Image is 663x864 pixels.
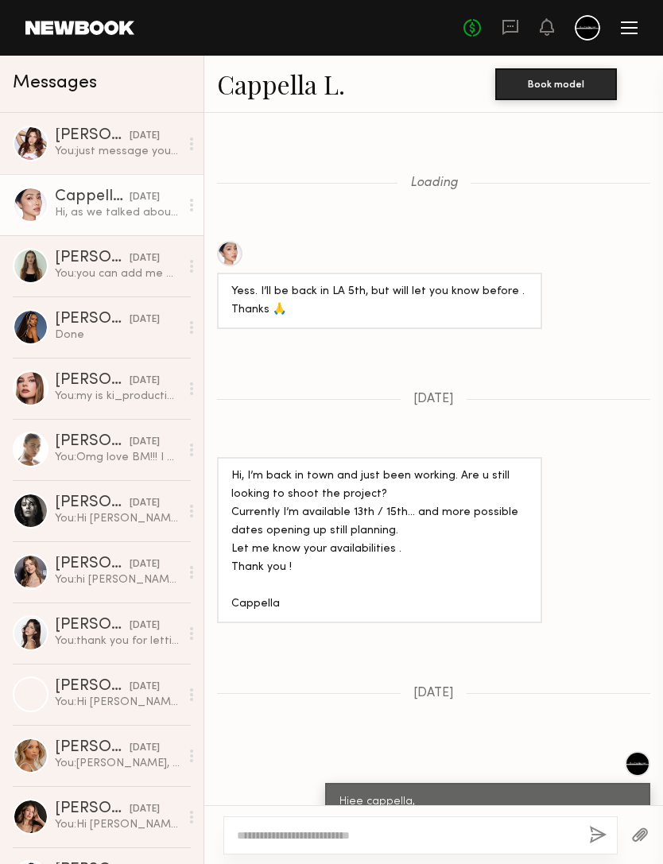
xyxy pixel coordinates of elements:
[55,633,180,649] div: You: thank you for letting me know.
[55,556,130,572] div: [PERSON_NAME]
[55,817,180,832] div: You: Hi [PERSON_NAME], I am currently working on some vintage film style concepts. I am planning ...
[55,205,180,220] div: Hi, as we talked about before …. I live a bit distance from downtown, so there’s a travel
[55,312,130,327] div: [PERSON_NAME]
[130,251,160,266] div: [DATE]
[130,680,160,695] div: [DATE]
[55,327,180,343] div: Done
[413,393,454,406] span: [DATE]
[130,312,160,327] div: [DATE]
[55,740,130,756] div: [PERSON_NAME]
[55,189,130,205] div: Cappella L.
[130,435,160,450] div: [DATE]
[55,266,180,281] div: You: you can add me at Ki_production.
[55,572,180,587] div: You: hi [PERSON_NAME], I am currently working on some vintage film style concepts. I am planning ...
[55,511,180,526] div: You: Hi [PERSON_NAME], I am currently working on some vintage film style concepts. I am planning ...
[217,67,345,101] a: Cappella L.
[130,129,160,144] div: [DATE]
[130,496,160,511] div: [DATE]
[55,389,180,404] div: You: my is ki_production
[410,176,458,190] span: Loading
[495,76,617,90] a: Book model
[130,557,160,572] div: [DATE]
[130,802,160,817] div: [DATE]
[495,68,617,100] button: Book model
[130,190,160,205] div: [DATE]
[55,250,130,266] div: [PERSON_NAME]
[55,618,130,633] div: [PERSON_NAME]
[55,144,180,159] div: You: just message you on IG.
[55,695,180,710] div: You: Hi [PERSON_NAME], I am currently working on some vintage film style concepts. I am planning ...
[55,495,130,511] div: [PERSON_NAME]
[55,373,130,389] div: [PERSON_NAME]
[413,687,454,700] span: [DATE]
[55,450,180,465] div: You: Omg love BM!!! I heard there was some crazy sand storm this year.
[231,467,528,614] div: Hi, I’m back in town and just been working. Are u still looking to shoot the project? Currently I...
[55,801,130,817] div: [PERSON_NAME]
[231,283,528,320] div: Yess. I’ll be back in LA 5th, but will let you know before . Thanks 🙏
[55,434,130,450] div: [PERSON_NAME]
[13,74,97,92] span: Messages
[130,618,160,633] div: [DATE]
[55,756,180,771] div: You: [PERSON_NAME], How have you been? I am planning another shoot. Are you available in Sep? Tha...
[55,128,130,144] div: [PERSON_NAME]
[55,679,130,695] div: [PERSON_NAME]
[130,374,160,389] div: [DATE]
[130,741,160,756] div: [DATE]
